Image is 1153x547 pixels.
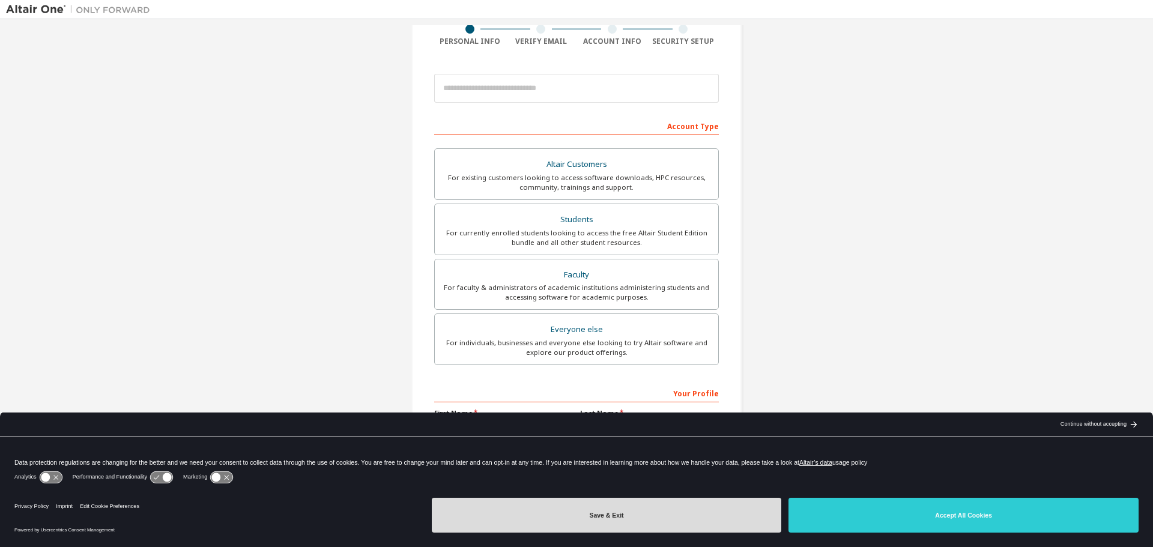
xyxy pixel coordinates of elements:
div: For currently enrolled students looking to access the free Altair Student Edition bundle and all ... [442,228,711,247]
div: For existing customers looking to access software downloads, HPC resources, community, trainings ... [442,173,711,192]
div: Personal Info [434,37,506,46]
label: Last Name [580,408,719,418]
div: Account Info [576,37,648,46]
div: Verify Email [506,37,577,46]
img: Altair One [6,4,156,16]
div: For faculty & administrators of academic institutions administering students and accessing softwa... [442,283,711,302]
div: For individuals, businesses and everyone else looking to try Altair software and explore our prod... [442,338,711,357]
div: Your Profile [434,383,719,402]
div: Security Setup [648,37,719,46]
div: Students [442,211,711,228]
div: Altair Customers [442,156,711,173]
div: Account Type [434,116,719,135]
div: Faculty [442,267,711,283]
div: Everyone else [442,321,711,338]
label: First Name [434,408,573,418]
